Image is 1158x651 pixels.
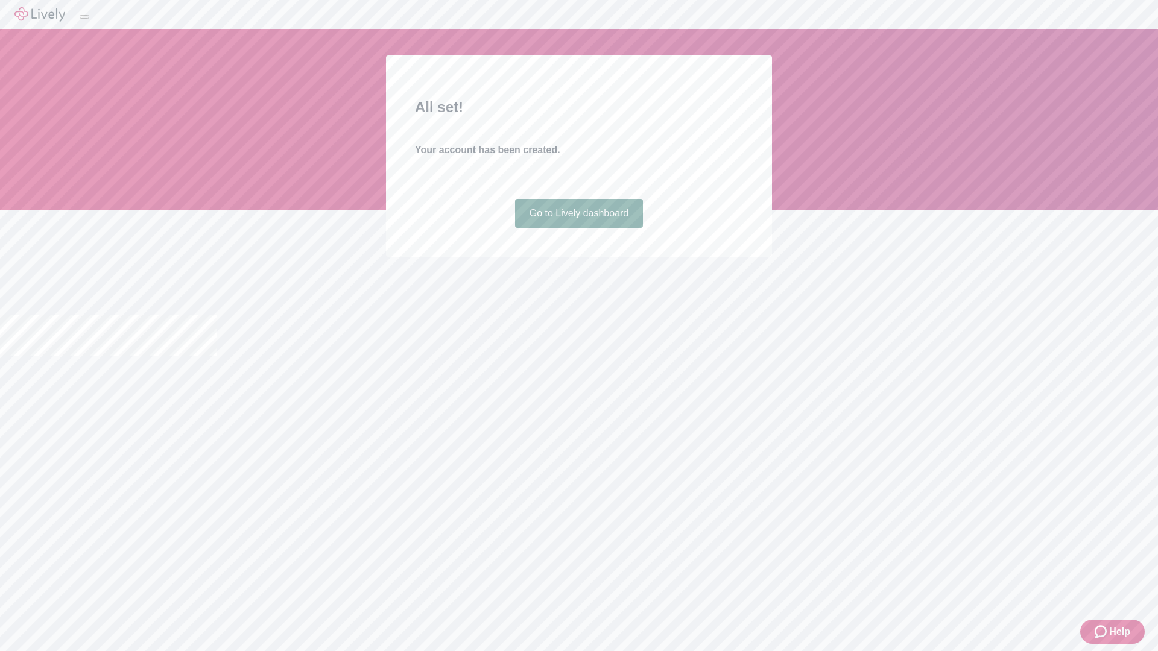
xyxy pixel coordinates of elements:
[515,199,644,228] a: Go to Lively dashboard
[14,7,65,22] img: Lively
[1109,624,1130,639] span: Help
[80,15,89,19] button: Log out
[1080,620,1145,644] button: Zendesk support iconHelp
[415,96,743,118] h2: All set!
[1095,624,1109,639] svg: Zendesk support icon
[415,143,743,157] h4: Your account has been created.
